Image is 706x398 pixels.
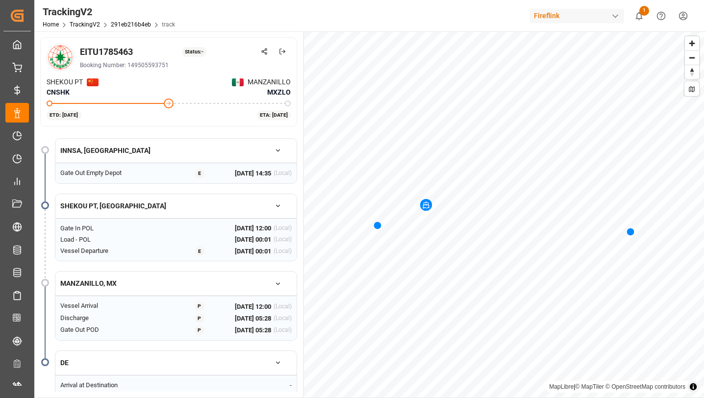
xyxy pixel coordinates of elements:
div: (Local) [274,314,292,323]
a: TrackingV2 [70,21,100,28]
span: [DATE] 00:01 [235,235,271,245]
div: Gate In POL [60,224,146,233]
div: E [195,247,204,256]
div: Arrival at Destination [60,380,146,390]
div: Vessel Arrival [60,301,146,311]
button: P [184,313,215,323]
img: Netherlands [232,78,244,86]
span: MXZLO [267,87,291,98]
div: EITU1785463 [80,45,133,58]
div: Booking Number: 149505593751 [80,61,291,70]
div: Map marker [627,226,634,236]
div: Load - POL [60,235,146,245]
div: | [549,382,685,392]
span: [DATE] 12:00 [235,224,271,233]
span: [DATE] 05:28 [235,325,271,335]
div: P [195,302,204,312]
button: SHEKOU PT, [GEOGRAPHIC_DATA] [55,198,297,215]
div: (Local) [274,235,292,245]
div: Status: - [182,47,207,57]
div: (Local) [274,169,292,178]
button: MANZANILLO, MX [55,275,297,292]
span: [DATE] 14:35 [235,169,271,178]
img: Carrier Logo [48,45,73,70]
div: Gate Out POD [60,325,146,335]
a: MapLibre [549,383,574,390]
button: INNSA, [GEOGRAPHIC_DATA] [55,142,297,159]
summary: Toggle attribution [687,381,699,393]
img: Netherlands [87,78,99,86]
div: ETD: [DATE] [47,110,81,120]
a: Home [43,21,59,28]
div: Vessel Departure [60,246,146,256]
span: [DATE] 12:00 [235,302,271,312]
div: P [195,325,204,335]
span: [DATE] 00:01 [235,247,271,256]
div: - [215,380,292,390]
div: (Local) [274,325,292,335]
span: SHEKOU PT [47,77,83,87]
div: (Local) [274,247,292,256]
a: 291eb216b4eb [111,21,151,28]
div: (Local) [274,224,292,233]
canvas: Map [304,31,704,398]
div: Map marker [374,220,381,230]
button: Zoom out [685,50,699,65]
button: P [184,325,215,335]
button: P [184,301,215,311]
div: Map marker [420,199,432,211]
span: MANZANILLO [248,77,291,87]
div: P [195,314,204,323]
div: Discharge [60,313,146,323]
div: E [195,169,204,178]
a: © MapTiler [575,383,604,390]
button: Reset bearing to north [685,65,699,79]
button: DE [55,354,297,372]
span: CNSHK [47,88,70,96]
div: Gate Out Empty Depot [60,168,146,178]
div: (Local) [274,302,292,312]
a: © OpenStreetMap contributors [605,383,685,390]
span: [DATE] 05:28 [235,314,271,323]
button: Zoom in [685,36,699,50]
div: ETA: [DATE] [257,110,291,120]
div: TrackingV2 [43,4,175,19]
